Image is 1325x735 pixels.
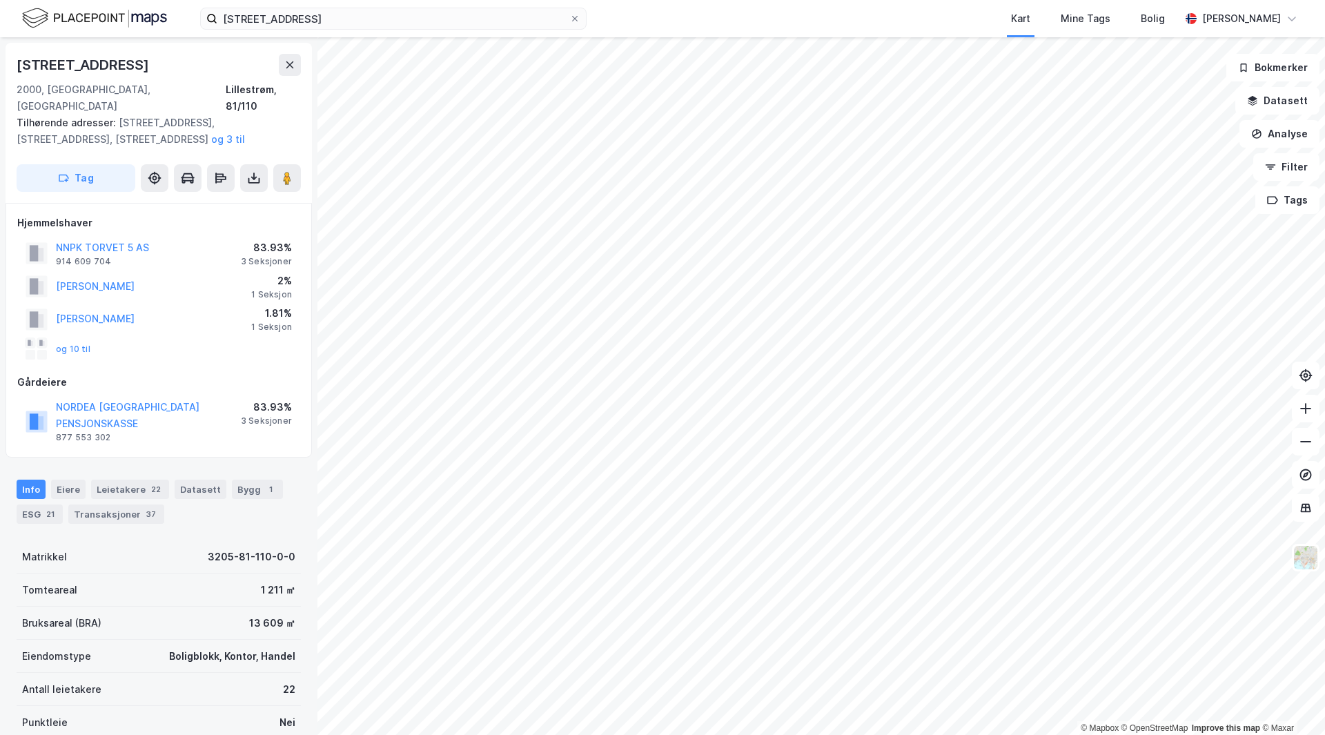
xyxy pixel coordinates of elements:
div: Eiere [51,480,86,499]
div: Bygg [232,480,283,499]
div: Matrikkel [22,549,67,565]
div: Hjemmelshaver [17,215,300,231]
input: Søk på adresse, matrikkel, gårdeiere, leietakere eller personer [217,8,569,29]
div: Gårdeiere [17,374,300,391]
div: Punktleie [22,714,68,731]
div: Antall leietakere [22,681,101,698]
div: Transaksjoner [68,504,164,524]
div: 37 [144,507,159,521]
div: 877 553 302 [56,432,110,443]
div: 83.93% [241,399,292,415]
div: 914 609 704 [56,256,111,267]
span: Tilhørende adresser: [17,117,119,128]
button: Tag [17,164,135,192]
div: Kart [1011,10,1030,27]
div: [PERSON_NAME] [1202,10,1281,27]
div: 1 211 ㎡ [261,582,295,598]
div: 2000, [GEOGRAPHIC_DATA], [GEOGRAPHIC_DATA] [17,81,226,115]
div: 1 Seksjon [251,322,292,333]
div: Leietakere [91,480,169,499]
div: Bolig [1141,10,1165,27]
div: ESG [17,504,63,524]
div: [STREET_ADDRESS], [STREET_ADDRESS], [STREET_ADDRESS] [17,115,290,148]
img: Z [1293,545,1319,571]
div: 3205-81-110-0-0 [208,549,295,565]
div: 22 [148,482,164,496]
div: Nei [279,714,295,731]
div: Boligblokk, Kontor, Handel [169,648,295,665]
div: Lillestrøm, 81/110 [226,81,301,115]
div: Kontrollprogram for chat [1256,669,1325,735]
div: Datasett [175,480,226,499]
div: Bruksareal (BRA) [22,615,101,631]
button: Filter [1253,153,1319,181]
a: Mapbox [1081,723,1119,733]
a: OpenStreetMap [1121,723,1188,733]
div: 22 [283,681,295,698]
div: Eiendomstype [22,648,91,665]
div: 1 Seksjon [251,289,292,300]
iframe: Chat Widget [1256,669,1325,735]
div: Tomteareal [22,582,77,598]
div: 83.93% [241,239,292,256]
button: Analyse [1239,120,1319,148]
div: Info [17,480,46,499]
img: logo.f888ab2527a4732fd821a326f86c7f29.svg [22,6,167,30]
div: 1 [264,482,277,496]
div: 1.81% [251,305,292,322]
a: Improve this map [1192,723,1260,733]
div: 3 Seksjoner [241,256,292,267]
div: 2% [251,273,292,289]
div: 21 [43,507,57,521]
button: Tags [1255,186,1319,214]
button: Bokmerker [1226,54,1319,81]
div: 13 609 ㎡ [249,615,295,631]
div: [STREET_ADDRESS] [17,54,152,76]
button: Datasett [1235,87,1319,115]
div: 3 Seksjoner [241,415,292,427]
div: Mine Tags [1061,10,1110,27]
